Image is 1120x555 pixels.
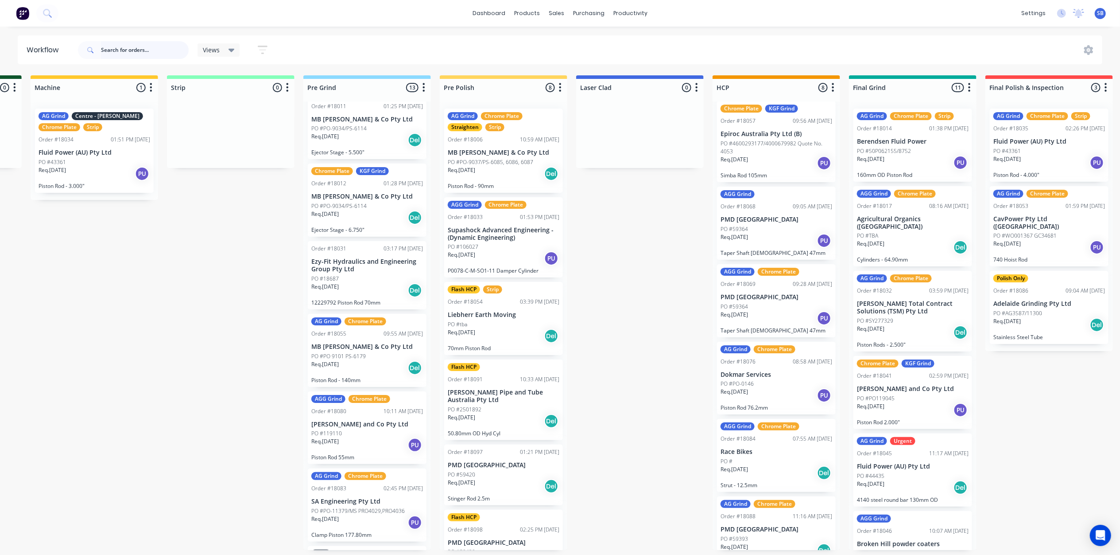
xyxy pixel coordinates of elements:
[39,123,80,131] div: Chrome Plate
[857,372,892,380] div: Order #18041
[853,271,972,352] div: AG GrindChrome PlateOrder #1803203:59 PM [DATE][PERSON_NAME] Total Contract Solutions (TSM) Pty L...
[448,495,559,502] p: Stinger Rod 2.5m
[890,274,932,282] div: Chrome Plate
[993,317,1021,325] p: Req. [DATE]
[929,527,969,535] div: 10:07 AM [DATE]
[35,109,154,193] div: AG GrindCentre - [PERSON_NAME]Chrome PlateStripOrder #1803401:51 PM [DATE]Fluid Power (AU) Pty Lt...
[448,320,467,328] p: PO #tba
[544,167,558,181] div: Del
[448,479,475,487] p: Req. [DATE]
[308,241,426,309] div: Order #1803103:17 PM [DATE]Ezy-Fit Hydraulics and Engineering Group Pty LtdPO #18687Req.[DATE]Del...
[993,256,1105,263] p: 740 Hoist Rod
[544,479,558,493] div: Del
[721,140,832,156] p: PO #4600293177/4000679982 Quote No. 4053
[203,45,220,55] span: Views
[721,422,755,430] div: AGG Grind
[16,7,29,20] img: Factory
[1090,240,1104,254] div: PU
[1090,318,1104,332] div: Del
[953,240,968,254] div: Del
[448,166,475,174] p: Req. [DATE]
[993,309,1042,317] p: PO #AG3587/11300
[72,112,143,120] div: Centre - [PERSON_NAME]
[953,481,968,495] div: Del
[311,149,423,156] p: Ejector Stage - 5.500"
[544,251,558,266] div: PU
[817,234,831,248] div: PU
[311,167,353,175] div: Chrome Plate
[857,147,911,155] p: PO #50P062155/8752
[448,526,483,534] div: Order #18098
[408,283,422,297] div: Del
[544,329,558,343] div: Del
[345,472,386,480] div: Chrome Plate
[935,112,954,120] div: Strip
[311,421,423,428] p: [PERSON_NAME] and Co Pty Ltd
[308,86,426,160] div: Order #1801101:25 PM [DATE]MB [PERSON_NAME] & Co Pty LtdPO #PO-9034/PS-6114Req.[DATE]DelEjector S...
[308,314,426,387] div: AG GrindChrome PlateOrder #1805509:55 AM [DATE]MB [PERSON_NAME] & Co Pty LtdPO #PO 9101 PS-6179Re...
[448,183,559,189] p: Piston Rod - 90mm
[857,472,884,480] p: PO #44435
[483,285,502,293] div: Strip
[39,149,150,156] p: Fluid Power (AU) Pty Ltd
[311,430,342,438] p: PO #119110
[448,389,559,404] p: [PERSON_NAME] Pipe and Tube Australia Pty Ltd
[83,123,102,131] div: Strip
[311,352,366,360] p: PO #PO 9101 PS-6179
[311,343,423,351] p: MB [PERSON_NAME] & Co Pty Ltd
[857,449,892,457] div: Order #18045
[793,435,832,443] div: 07:55 AM [DATE]
[817,311,831,325] div: PU
[311,125,367,133] p: PO #PO-9034/PS-6114
[444,445,563,505] div: Order #1809701:21 PM [DATE]PMD [GEOGRAPHIC_DATA]PO #59420Req.[DATE]DelStinger Rod 2.5m
[929,449,969,457] div: 11:17 AM [DATE]
[721,280,756,288] div: Order #18069
[721,380,754,388] p: PO #PO-0146
[1017,7,1050,20] div: settings
[135,167,149,181] div: PU
[857,112,887,120] div: AG Grind
[717,101,836,182] div: Chrome PlateKGF GrindOrder #1805709:56 AM [DATE]Epiroc Australia Pty Ltd (B)PO #4600293177/400067...
[448,448,483,456] div: Order #18097
[993,300,1105,308] p: Adelaide Grinding Pty Ltd
[857,125,892,133] div: Order #18014
[721,172,832,179] p: Simba Rod 105mm
[448,539,559,547] p: PMD [GEOGRAPHIC_DATA]
[721,457,732,465] p: PO #
[448,213,483,221] div: Order #18033
[485,123,504,131] div: Strip
[993,202,1028,210] div: Order #18053
[721,250,832,256] p: Taper Shaft [DEMOGRAPHIC_DATA] 47mm
[993,215,1105,231] p: CavPower Pty Ltd ([GEOGRAPHIC_DATA])
[721,482,832,489] p: Strut - 12.5mm
[721,371,832,379] p: Dokmar Services
[345,317,386,325] div: Chrome Plate
[993,287,1028,295] div: Order #18086
[448,363,480,371] div: Flash HCP
[408,516,422,530] div: PU
[721,233,748,241] p: Req. [DATE]
[721,225,748,233] p: PO #59364
[993,190,1023,198] div: AG Grind
[754,345,795,353] div: Chrome Plate
[448,227,559,242] p: Supashock Advanced Engineering - (Dynamic Engineering)
[929,287,969,295] div: 03:59 PM [DATE]
[721,358,756,366] div: Order #18076
[448,430,559,437] p: 50.80mm OD Hyd Cyl
[448,158,533,166] p: PO #PO-9037/PS-6085, 6086, 6087
[39,136,74,144] div: Order #18034
[993,112,1023,120] div: AG Grind
[311,395,345,403] div: AGG Grind
[993,232,1057,240] p: PO #WO001367 GC34681
[717,264,836,337] div: AGG GrindChrome PlateOrder #1806909:28 AM [DATE]PMD [GEOGRAPHIC_DATA]PO #59364Req.[DATE]PUTaper S...
[448,149,559,156] p: MB [PERSON_NAME] & Co Pty Ltd
[993,274,1028,282] div: Polish Only
[311,180,346,188] div: Order #18012
[721,203,756,211] div: Order #18068
[311,454,423,461] p: Piston Rod 55mm
[721,303,748,311] p: PO #59364
[993,138,1105,145] p: Fluid Power (AU) Pty Ltd
[311,283,339,291] p: Req. [DATE]
[311,202,367,210] p: PO #PO-9034/PS-6114
[510,7,544,20] div: products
